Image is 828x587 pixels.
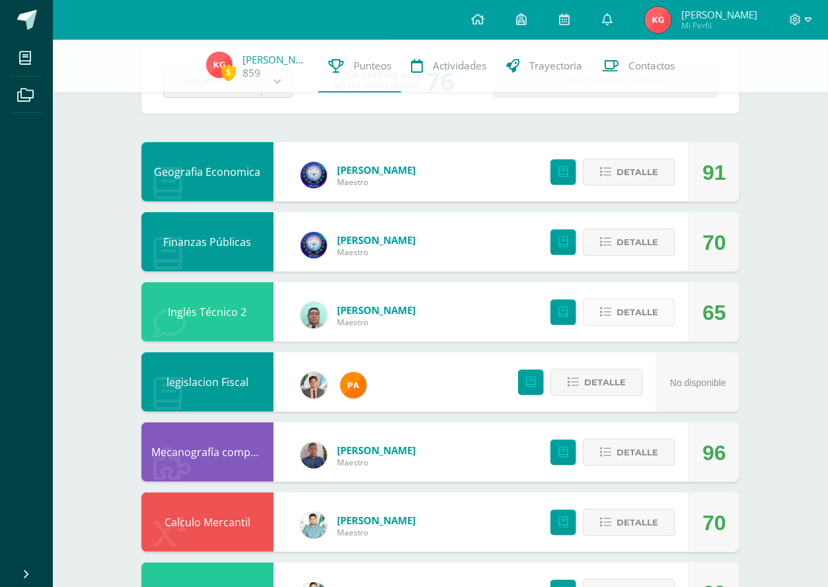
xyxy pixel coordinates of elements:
span: Maestro [337,247,416,258]
button: Detalle [583,229,675,256]
a: Trayectoria [496,40,592,93]
span: Detalle [617,440,658,465]
span: Detalle [617,230,658,254]
button: Detalle [583,159,675,186]
div: Finanzas Públicas [141,212,274,272]
img: 38991008722c8d66f2d85f4b768620e4.png [301,162,327,188]
div: 70 [702,213,726,272]
span: 5 [221,64,236,81]
div: 96 [702,423,726,483]
span: Trayectoria [529,59,582,73]
a: Actividades [401,40,496,93]
a: [PERSON_NAME] [337,163,416,176]
div: Mecanografía computarizada [141,422,274,482]
span: No disponible [670,377,726,388]
span: Maestro [337,457,416,468]
a: [PERSON_NAME] [337,444,416,457]
img: d4d564538211de5578f7ad7a2fdd564e.png [301,302,327,329]
button: Detalle [583,509,675,536]
div: Calculo Mercantil [141,492,274,552]
span: Maestro [337,317,416,328]
div: 65 [702,283,726,342]
img: d725921d36275491089fe2b95fc398a7.png [301,372,327,399]
button: Detalle [583,439,675,466]
span: Detalle [584,370,626,395]
span: Detalle [617,160,658,184]
img: b123bd5fa8fa390e57311553e91f2c80.png [206,52,233,78]
div: legislacion Fiscal [141,352,274,412]
img: b123bd5fa8fa390e57311553e91f2c80.png [645,7,671,33]
a: 859 [243,66,260,80]
div: Geografia Economica [141,142,274,202]
img: bf66807720f313c6207fc724d78fb4d0.png [301,442,327,469]
img: 3bbeeb896b161c296f86561e735fa0fc.png [301,512,327,539]
a: Contactos [592,40,685,93]
span: Maestro [337,176,416,188]
span: Contactos [628,59,675,73]
img: 38991008722c8d66f2d85f4b768620e4.png [301,232,327,258]
div: Inglés Técnico 2 [141,282,274,342]
span: Actividades [433,59,486,73]
span: Detalle [617,300,658,325]
span: Detalle [617,510,658,535]
span: Maestro [337,527,416,538]
img: 81049356b3b16f348f04480ea0cb6817.png [340,372,367,399]
span: Punteos [354,59,391,73]
a: [PERSON_NAME] [337,514,416,527]
a: [PERSON_NAME] [243,53,309,66]
span: Mi Perfil [681,20,757,31]
button: Detalle [550,369,643,396]
span: [PERSON_NAME] [681,8,757,21]
div: 91 [702,143,726,202]
button: Detalle [583,299,675,326]
a: Punteos [319,40,401,93]
a: [PERSON_NAME] [337,233,416,247]
div: 70 [702,493,726,553]
a: [PERSON_NAME] [337,303,416,317]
